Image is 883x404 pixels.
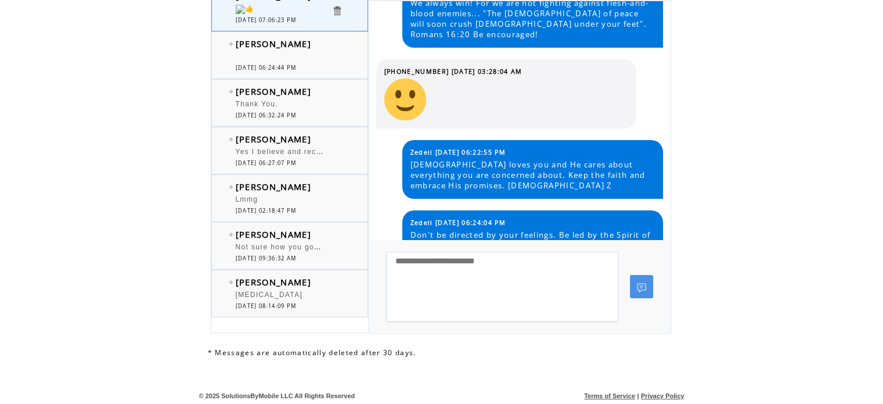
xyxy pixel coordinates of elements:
span: [DATE] 07:06:23 PM [236,16,297,24]
img: 👍 [236,5,254,14]
span: * Messages are automatically deleted after 30 days. [208,348,416,357]
span: [DATE] 02:18:47 PM [236,207,297,214]
img: ❤ [384,78,426,120]
span: [DATE] 06:32:24 PM [236,112,297,119]
a: Click to delete these messgaes [331,5,343,16]
span: [PERSON_NAME] [236,133,311,145]
span: [MEDICAL_DATA] [236,291,303,299]
img: bulletEmpty.png [229,281,233,284]
span: [DATE] 09:36:32 AM [236,255,297,262]
span: Not sure how you got this number, but I really needed this [DATE]. I am on my way to my [MEDICAL_... [236,240,763,252]
span: [DATE] 06:27:07 PM [236,159,297,167]
img: bulletEmpty.png [229,138,233,141]
span: [PERSON_NAME] [236,276,311,288]
span: Zedell [DATE] 06:24:04 PM [410,219,506,227]
span: Thank You. [236,100,278,108]
img: bulletEmpty.png [229,90,233,93]
img: 🙏 [302,52,344,94]
img: bulletEmpty.png [229,42,233,45]
span: [PERSON_NAME] [236,228,311,240]
span: [DEMOGRAPHIC_DATA] loves you and He cares about everything you are concerned about. Keep the fait... [410,159,654,191]
span: Don't be directed by your feelings. Be led by the Spirit of [DEMOGRAPHIC_DATA]. Remember, men sho... [410,230,654,271]
a: Privacy Policy [641,392,684,399]
span: [PERSON_NAME] [236,38,311,49]
span: © 2025 SolutionsByMobile LLC All Rights Reserved [199,392,355,399]
a: Terms of Service [584,392,635,399]
span: [PERSON_NAME] [236,85,311,97]
span: [PHONE_NUMBER] [DATE] 03:28:04 AM [384,67,522,76]
span: [DATE] 08:14:09 PM [236,302,297,310]
span: Lmmg [236,195,258,203]
img: bulletEmpty.png [229,233,233,236]
span: [DATE] 06:24:44 PM [236,64,297,71]
span: Yes I believe and receive Thank you Pastor [236,145,402,156]
span: Zedell [DATE] 06:22:55 PM [410,148,506,156]
span: [PERSON_NAME] [236,181,311,192]
img: bulletEmpty.png [229,185,233,188]
span: | [637,392,639,399]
